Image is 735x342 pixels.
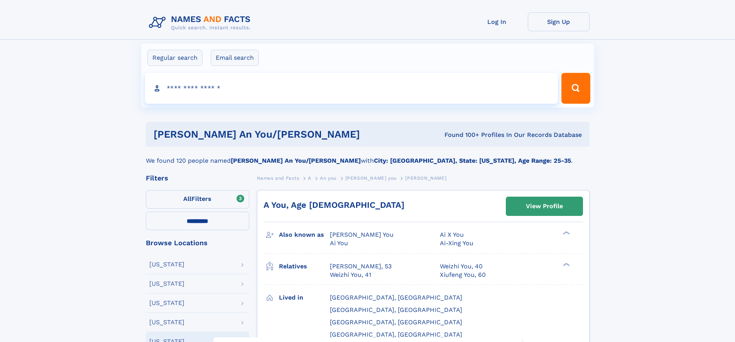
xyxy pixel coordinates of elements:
a: View Profile [506,197,583,216]
h1: [PERSON_NAME] an you/[PERSON_NAME] [154,130,402,139]
span: A [308,175,311,181]
div: We found 120 people named with . [146,147,590,165]
label: Regular search [147,50,203,66]
h3: Also known as [279,228,330,241]
a: Sign Up [528,12,590,31]
div: [US_STATE] [149,300,184,306]
label: Email search [211,50,259,66]
div: Found 100+ Profiles In Our Records Database [402,131,582,139]
button: Search Button [561,73,590,104]
h3: Lived in [279,291,330,304]
div: [US_STATE] [149,319,184,325]
div: [US_STATE] [149,261,184,268]
div: Filters [146,175,249,182]
span: [PERSON_NAME] You [330,231,394,238]
h3: Relatives [279,260,330,273]
a: [PERSON_NAME], 53 [330,262,392,271]
span: [PERSON_NAME] [405,175,446,181]
div: Browse Locations [146,239,249,246]
span: [GEOGRAPHIC_DATA], [GEOGRAPHIC_DATA] [330,331,462,338]
a: Weizhi You, 40 [440,262,483,271]
a: A You, Age [DEMOGRAPHIC_DATA] [264,200,404,210]
label: Filters [146,190,249,209]
span: Ai-Xing You [440,239,473,247]
div: [US_STATE] [149,281,184,287]
b: [PERSON_NAME] An You/[PERSON_NAME] [231,157,361,164]
span: [GEOGRAPHIC_DATA], [GEOGRAPHIC_DATA] [330,306,462,313]
a: [PERSON_NAME] you [345,173,397,183]
a: Weizhi You, 41 [330,271,371,279]
a: An you [320,173,336,183]
span: All [183,195,191,202]
span: Ai You [330,239,348,247]
a: A [308,173,311,183]
a: Names and Facts [257,173,299,183]
span: An you [320,175,336,181]
b: City: [GEOGRAPHIC_DATA], State: [US_STATE], Age Range: 25-35 [374,157,571,164]
span: [GEOGRAPHIC_DATA], [GEOGRAPHIC_DATA] [330,318,462,326]
a: Xiufeng You, 60 [440,271,486,279]
div: ❯ [561,231,570,236]
a: Log In [466,12,528,31]
span: [PERSON_NAME] you [345,175,397,181]
div: View Profile [526,197,563,215]
span: [GEOGRAPHIC_DATA], [GEOGRAPHIC_DATA] [330,294,462,301]
div: ❯ [561,262,570,267]
span: Ai X You [440,231,464,238]
img: Logo Names and Facts [146,12,257,33]
input: search input [145,73,558,104]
